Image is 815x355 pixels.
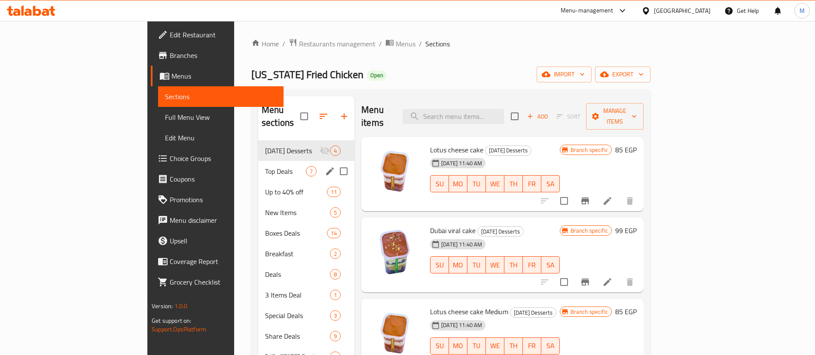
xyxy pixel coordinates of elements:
img: Dubai viral cake [368,225,423,279]
span: 14 [327,229,340,237]
a: Edit menu item [602,277,613,287]
button: FR [523,175,541,192]
span: 1 [330,291,340,299]
span: [DATE] 11:40 AM [438,240,485,249]
span: Add item [524,110,551,123]
span: Lotus cheese cake [430,143,483,156]
span: 4 [330,147,340,155]
span: TH [508,340,519,352]
span: FR [526,259,538,271]
input: search [403,109,504,124]
span: Menus [396,39,415,49]
button: TU [467,175,486,192]
div: Ramadan Desserts [510,307,556,318]
span: Full Menu View [165,112,277,122]
span: 7 [306,167,316,176]
span: Coupons [170,174,277,184]
span: 2 [330,250,340,258]
li: / [282,39,285,49]
svg: Inactive section [320,146,330,156]
span: [US_STATE] Fried Chicken [251,65,363,84]
h6: 85 EGP [615,306,637,318]
a: Support.OpsPlatform [152,324,206,335]
span: Menu disclaimer [170,215,277,225]
span: import [543,69,585,80]
div: items [327,228,341,238]
span: [DATE] Desserts [485,146,531,155]
div: Up to 40% off11 [258,182,354,202]
span: [DATE] 11:40 AM [438,321,485,329]
div: Special Deals3 [258,305,354,326]
span: Add [526,112,549,121]
div: Share Deals [265,331,330,341]
button: SA [541,337,560,355]
span: SA [545,178,556,190]
div: Special Deals [265,310,330,321]
span: Up to 40% off [265,187,327,197]
a: Menus [151,66,284,86]
a: Edit menu item [602,196,613,206]
button: import [537,67,592,82]
span: export [602,69,644,80]
button: SA [541,256,560,273]
span: Top Deals [265,166,306,176]
li: / [379,39,382,49]
a: Restaurants management [289,38,375,49]
span: [DATE] Desserts [478,227,523,237]
span: WE [489,340,501,352]
a: Grocery Checklist [151,272,284,292]
span: Get support on: [152,315,191,326]
button: Branch-specific-item [575,191,595,211]
span: Upsell [170,236,277,246]
div: items [330,207,341,218]
span: SU [434,178,446,190]
span: MO [452,340,464,352]
button: TH [504,175,523,192]
h6: 85 EGP [615,144,637,156]
span: Choice Groups [170,153,277,164]
div: 3 Items Deal1 [258,285,354,305]
div: 3 Items Deal [265,290,330,300]
span: Dubai viral cake [430,224,476,237]
div: items [330,269,341,279]
span: Branch specific [567,146,611,154]
nav: breadcrumb [251,38,650,49]
span: Open [367,72,387,79]
span: MO [452,178,464,190]
span: TH [508,178,519,190]
button: FR [523,256,541,273]
span: TU [471,259,482,271]
a: Promotions [151,189,284,210]
div: Ramadan Desserts [265,146,320,156]
span: 3 [330,312,340,320]
button: SU [430,337,449,355]
button: delete [620,272,640,292]
span: Manage items [593,106,637,127]
div: items [330,249,341,259]
span: Grocery Checklist [170,277,277,287]
span: 8 [330,270,340,279]
a: Menu disclaimer [151,210,284,231]
span: Boxes Deals [265,228,327,238]
a: Menus [385,38,415,49]
div: items [330,331,341,341]
a: Upsell [151,231,284,251]
div: Menu-management [561,6,614,16]
span: Branches [170,50,277,61]
button: TH [504,337,523,355]
button: WE [486,337,504,355]
span: 9 [330,332,340,340]
span: SA [545,340,556,352]
span: TU [471,178,482,190]
button: delete [620,191,640,211]
span: Branch specific [567,227,611,235]
span: Sections [425,39,450,49]
span: Branch specific [567,308,611,316]
span: Deals [265,269,330,279]
a: Choice Groups [151,148,284,169]
a: Full Menu View [158,107,284,127]
button: WE [486,256,504,273]
span: WE [489,178,501,190]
